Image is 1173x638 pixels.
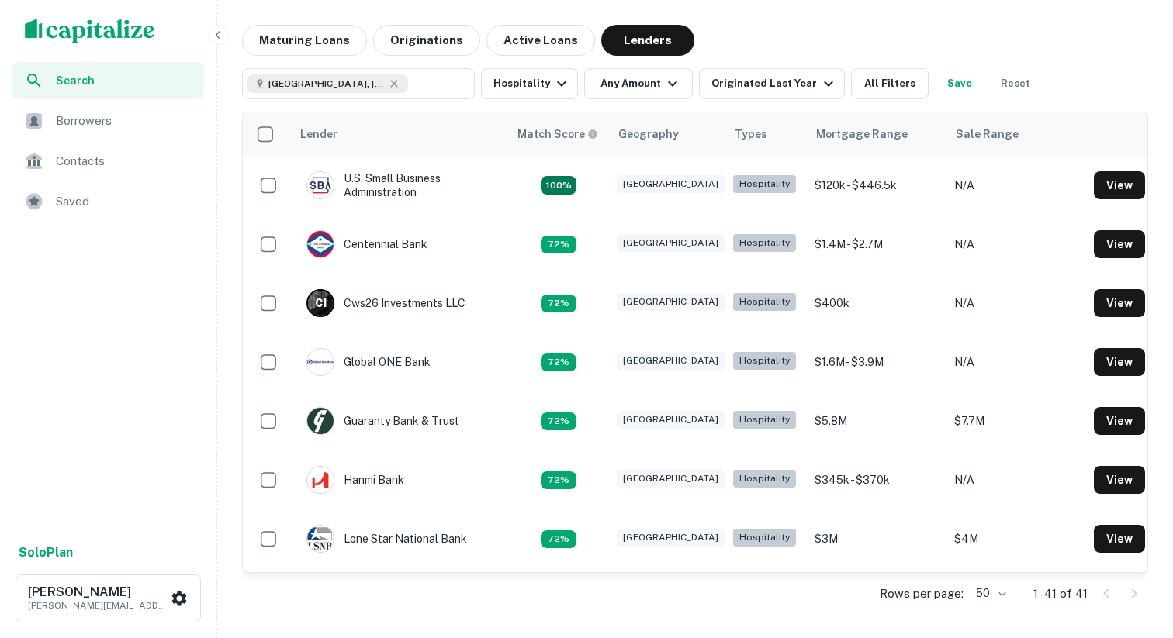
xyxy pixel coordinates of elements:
[991,68,1040,99] button: Reset
[946,391,1086,450] td: $7.7M
[541,295,576,313] div: Capitalize uses an advanced AI algorithm to match your search with the best lender. The match sco...
[807,333,946,391] td: $1.6M - $3.9M
[12,102,204,140] a: Borrowers
[28,598,168,612] p: [PERSON_NAME][EMAIL_ADDRESS][DOMAIN_NAME]
[807,568,946,627] td: $3.8M - $16M
[617,293,725,311] div: [GEOGRAPHIC_DATA]
[618,125,679,143] div: Geography
[541,236,576,254] div: Capitalize uses an advanced AI algorithm to match your search with the best lender. The match sco...
[733,529,796,547] div: Hospitality
[601,25,694,56] button: Lenders
[508,112,609,156] th: Capitalize uses an advanced AI algorithm to match your search with the best lender. The match sco...
[1094,407,1145,435] button: View
[935,68,984,99] button: Save your search to get updates of matches that match your search criteria.
[946,156,1086,215] td: N/A
[306,525,467,553] div: Lone Star National Bank
[307,231,334,257] img: picture
[946,215,1086,274] td: N/A
[733,293,796,311] div: Hospitality
[541,353,576,372] div: Capitalize uses an advanced AI algorithm to match your search with the best lender. The match sco...
[12,143,204,180] a: Contacts
[1095,514,1173,588] iframe: Chat Widget
[807,509,946,568] td: $3M
[946,450,1086,509] td: N/A
[711,74,838,93] div: Originated Last Year
[242,25,367,56] button: Maturing Loans
[699,68,845,99] button: Originated Last Year
[541,412,576,431] div: Capitalize uses an advanced AI algorithm to match your search with the best lender. The match sco...
[541,530,576,549] div: Capitalize uses an advanced AI algorithm to match your search with the best lender. The match sco...
[617,234,725,252] div: [GEOGRAPHIC_DATA]
[307,172,334,198] img: picture
[541,176,576,195] div: Capitalize uses an advanced AI algorithm to match your search with the best lender. The match sco...
[807,274,946,333] td: $400k
[970,582,1009,605] div: 50
[307,526,334,552] img: picture
[306,171,493,199] div: U.s. Small Business Administration
[306,230,427,258] div: Centennial Bank
[946,333,1086,391] td: N/A
[807,112,946,156] th: Mortgage Range
[1094,289,1145,317] button: View
[56,152,195,171] span: Contacts
[1094,171,1145,199] button: View
[807,391,946,450] td: $5.8M
[946,112,1086,156] th: Sale Range
[946,568,1086,627] td: $21.3M
[807,215,946,274] td: $1.4M - $2.7M
[733,411,796,429] div: Hospitality
[28,586,168,598] h6: [PERSON_NAME]
[306,407,459,435] div: Guaranty Bank & Trust
[306,466,404,494] div: Hanmi Bank
[541,471,576,490] div: Capitalize uses an advanced AI algorithm to match your search with the best lender. The match sco...
[517,126,598,143] div: Capitalize uses an advanced AI algorithm to match your search with the best lender. The match sco...
[486,25,595,56] button: Active Loans
[517,126,595,143] h6: Match Score
[733,175,796,193] div: Hospitality
[25,19,155,43] img: capitalize-logo.png
[735,125,767,143] div: Types
[617,175,725,193] div: [GEOGRAPHIC_DATA]
[1033,585,1088,603] p: 1–41 of 41
[306,289,465,317] div: Cws26 Investments LLC
[19,543,73,562] a: SoloPlan
[300,125,337,143] div: Lender
[946,274,1086,333] td: N/A
[956,125,1019,143] div: Sale Range
[307,349,334,375] img: picture
[1094,466,1145,494] button: View
[816,125,908,143] div: Mortgage Range
[609,112,725,156] th: Geography
[56,192,195,211] span: Saved
[733,234,796,252] div: Hospitality
[1094,525,1145,553] button: View
[617,411,725,429] div: [GEOGRAPHIC_DATA]
[880,585,964,603] p: Rows per page:
[617,529,725,547] div: [GEOGRAPHIC_DATA]
[617,352,725,370] div: [GEOGRAPHIC_DATA]
[1094,348,1145,376] button: View
[725,112,807,156] th: Types
[1094,230,1145,258] button: View
[291,112,508,156] th: Lender
[19,545,73,560] strong: Solo Plan
[16,574,201,622] button: [PERSON_NAME][PERSON_NAME][EMAIL_ADDRESS][DOMAIN_NAME]
[268,77,385,91] span: [GEOGRAPHIC_DATA], [GEOGRAPHIC_DATA], [GEOGRAPHIC_DATA]
[617,470,725,488] div: [GEOGRAPHIC_DATA]
[307,408,334,434] img: picture
[807,156,946,215] td: $120k - $446.5k
[946,509,1086,568] td: $4M
[12,183,204,220] a: Saved
[733,470,796,488] div: Hospitality
[56,72,195,89] span: Search
[315,295,326,312] p: C I
[306,348,431,376] div: Global ONE Bank
[307,467,334,493] img: picture
[56,112,195,130] span: Borrowers
[12,62,204,99] a: Search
